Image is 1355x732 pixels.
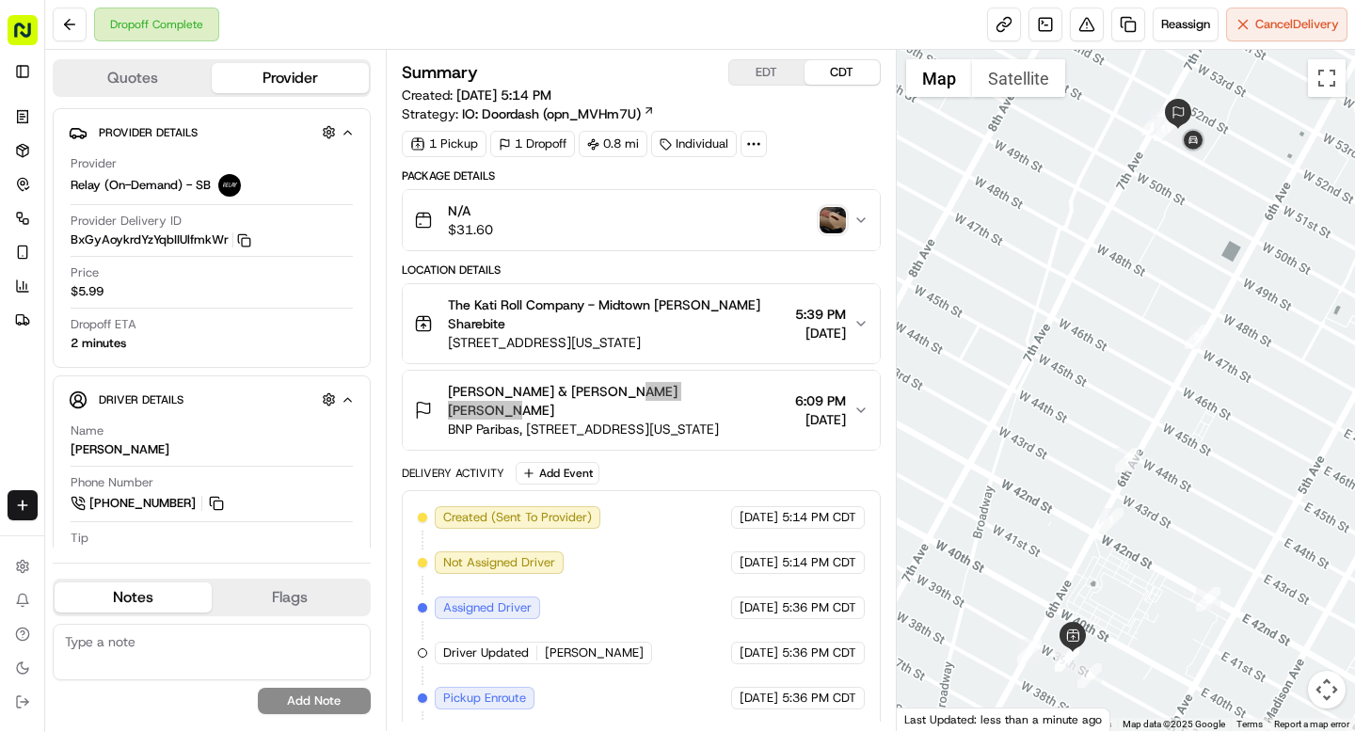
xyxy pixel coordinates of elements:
[972,59,1065,97] button: Show satellite imagery
[740,509,778,526] span: [DATE]
[782,644,856,661] span: 5:36 PM CDT
[151,362,310,396] a: 💻API Documentation
[782,690,856,707] span: 5:36 PM CDT
[729,60,805,85] button: EDT
[1226,8,1347,41] button: CancelDelivery
[403,284,880,363] button: The Kati Roll Company - Midtown [PERSON_NAME] Sharebite[STREET_ADDRESS][US_STATE]5:39 PM[DATE]
[71,155,117,172] span: Provider
[212,63,369,93] button: Provider
[1274,719,1349,729] a: Report a map error
[906,59,972,97] button: Show street map
[178,370,302,389] span: API Documentation
[897,708,1110,731] div: Last Updated: less than a minute ago
[260,292,266,307] span: •
[11,362,151,396] a: 📗Knowledge Base
[1185,325,1209,349] div: 8
[782,599,856,616] span: 5:36 PM CDT
[55,582,212,613] button: Notes
[71,177,211,194] span: Relay (On-Demand) - SB
[1154,117,1178,141] div: 11
[443,554,555,571] span: Not Assigned Driver
[71,316,136,333] span: Dropoff ETA
[99,125,198,140] span: Provider Details
[1055,646,1079,671] div: 5
[71,530,88,547] span: Tip
[71,264,99,281] span: Price
[1153,8,1219,41] button: Reassign
[89,495,196,512] span: [PHONE_NUMBER]
[545,644,644,661] span: [PERSON_NAME]
[462,104,655,123] a: IO: Doordash (opn_MVHm7U)
[49,121,339,141] input: Got a question? Start typing here...
[71,441,169,458] div: [PERSON_NAME]
[1099,508,1124,533] div: 1
[402,104,655,123] div: Strategy:
[212,582,369,613] button: Flags
[71,422,104,439] span: Name
[516,462,599,485] button: Add Event
[71,474,153,491] span: Phone Number
[58,292,256,307] span: [PERSON_NAME] de [PERSON_NAME] (they/them)
[901,707,964,731] a: Open this area in Google Maps (opens a new window)
[19,75,343,105] p: Welcome 👋
[159,372,174,387] div: 💻
[71,213,182,230] span: Provider Delivery ID
[320,185,343,208] button: Start new chat
[1017,639,1042,663] div: 6
[448,220,493,239] span: $31.60
[443,509,592,526] span: Created (Sent To Provider)
[1151,106,1175,131] div: 10
[795,391,846,410] span: 6:09 PM
[456,87,551,103] span: [DATE] 5:14 PM
[443,599,532,616] span: Assigned Driver
[218,174,241,197] img: relay_logo_black.png
[71,493,227,514] a: [PHONE_NUMBER]
[402,64,478,81] h3: Summary
[448,201,493,220] span: N/A
[448,382,788,420] span: [PERSON_NAME] & [PERSON_NAME] [PERSON_NAME]
[740,690,778,707] span: [DATE]
[901,707,964,731] img: Google
[19,245,126,260] div: Past conversations
[270,292,309,307] span: [DATE]
[403,371,880,450] button: [PERSON_NAME] & [PERSON_NAME] [PERSON_NAME]BNP Paribas, [STREET_ADDRESS][US_STATE]6:09 PM[DATE]
[795,305,846,324] span: 5:39 PM
[795,410,846,429] span: [DATE]
[133,415,228,430] a: Powered byPylon
[71,283,104,300] span: $5.99
[443,644,529,661] span: Driver Updated
[1161,16,1210,33] span: Reassign
[403,190,880,250] button: N/A$31.60photo_proof_of_delivery image
[55,63,212,93] button: Quotes
[187,416,228,430] span: Pylon
[402,168,881,183] div: Package Details
[71,231,251,248] button: BxGyAoykrdYzYqbIIUlfmkWr
[448,420,788,438] span: BNP Paribas, [STREET_ADDRESS][US_STATE]
[69,117,355,148] button: Provider Details
[19,19,56,56] img: Nash
[820,207,846,233] img: photo_proof_of_delivery image
[1308,671,1346,708] button: Map camera controls
[1141,111,1166,135] div: 9
[71,335,126,352] div: 2 minutes
[19,180,53,214] img: 1736555255976-a54dd68f-1ca7-489b-9aae-adbdc363a1c4
[1255,16,1339,33] span: Cancel Delivery
[1115,448,1140,472] div: 7
[782,554,856,571] span: 5:14 PM CDT
[64,180,309,199] div: Start new chat
[462,104,641,123] span: IO: Doordash (opn_MVHm7U)
[402,263,881,278] div: Location Details
[740,554,778,571] span: [DATE]
[402,466,504,481] div: Delivery Activity
[805,60,880,85] button: CDT
[402,131,486,157] div: 1 Pickup
[19,274,49,304] img: Mat Toderenczuk de la Barba (they/them)
[292,241,343,263] button: See all
[19,372,34,387] div: 📗
[448,333,788,352] span: [STREET_ADDRESS][US_STATE]
[490,131,575,157] div: 1 Dropoff
[1196,587,1220,612] div: 2
[443,690,526,707] span: Pickup Enroute
[69,384,355,415] button: Driver Details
